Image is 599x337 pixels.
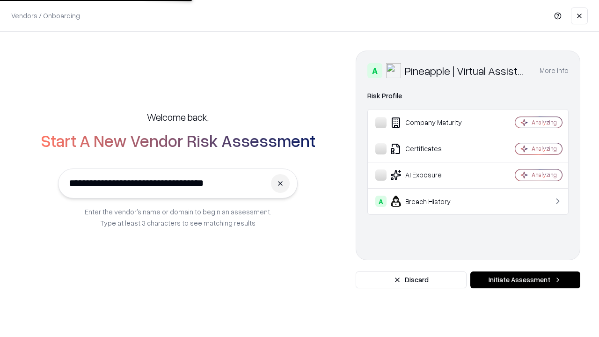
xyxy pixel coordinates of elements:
[540,62,569,79] button: More info
[147,110,209,124] h5: Welcome back,
[532,118,557,126] div: Analyzing
[470,271,580,288] button: Initiate Assessment
[85,206,271,228] p: Enter the vendor’s name or domain to begin an assessment. Type at least 3 characters to see match...
[367,63,382,78] div: A
[375,196,387,207] div: A
[405,63,528,78] div: Pineapple | Virtual Assistant Agency
[532,145,557,153] div: Analyzing
[11,11,80,21] p: Vendors / Onboarding
[367,90,569,102] div: Risk Profile
[532,171,557,179] div: Analyzing
[375,143,487,154] div: Certificates
[375,117,487,128] div: Company Maturity
[386,63,401,78] img: Pineapple | Virtual Assistant Agency
[375,196,487,207] div: Breach History
[41,131,315,150] h2: Start A New Vendor Risk Assessment
[375,169,487,181] div: AI Exposure
[356,271,467,288] button: Discard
